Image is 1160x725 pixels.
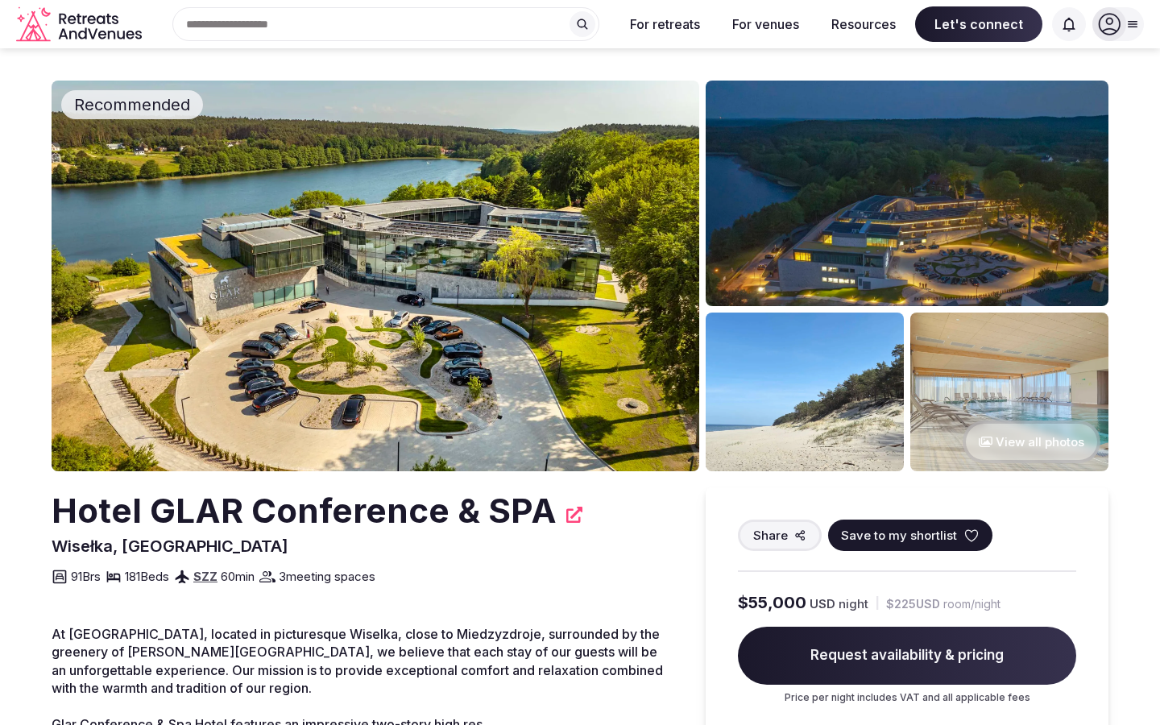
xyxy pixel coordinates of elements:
[68,93,197,116] span: Recommended
[943,596,1000,612] span: room/night
[875,594,880,611] div: |
[52,487,557,535] h2: Hotel GLAR Conference & SPA
[910,313,1108,471] img: Venue gallery photo
[738,691,1076,705] p: Price per night includes VAT and all applicable fees
[16,6,145,43] a: Visit the homepage
[839,595,868,612] span: night
[52,626,663,696] span: At [GEOGRAPHIC_DATA], located in picturesque Wiselka, close to Miedzyzdroje, surrounded by the gr...
[841,527,957,544] span: Save to my shortlist
[52,81,699,471] img: Venue cover photo
[886,596,940,612] span: $225 USD
[738,520,822,551] button: Share
[738,627,1076,685] span: Request availability & pricing
[61,90,203,119] div: Recommended
[818,6,909,42] button: Resources
[16,6,145,43] svg: Retreats and Venues company logo
[810,595,835,612] span: USD
[706,81,1108,306] img: Venue gallery photo
[706,313,904,471] img: Venue gallery photo
[52,536,288,556] span: Wisełka, [GEOGRAPHIC_DATA]
[71,568,101,585] span: 91 Brs
[617,6,713,42] button: For retreats
[963,420,1100,463] button: View all photos
[719,6,812,42] button: For venues
[125,568,169,585] span: 181 Beds
[753,527,788,544] span: Share
[221,568,255,585] span: 60 min
[738,591,806,614] span: $55,000
[915,6,1042,42] span: Let's connect
[193,569,217,584] a: SZZ
[279,568,375,585] span: 3 meeting spaces
[828,520,992,551] button: Save to my shortlist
